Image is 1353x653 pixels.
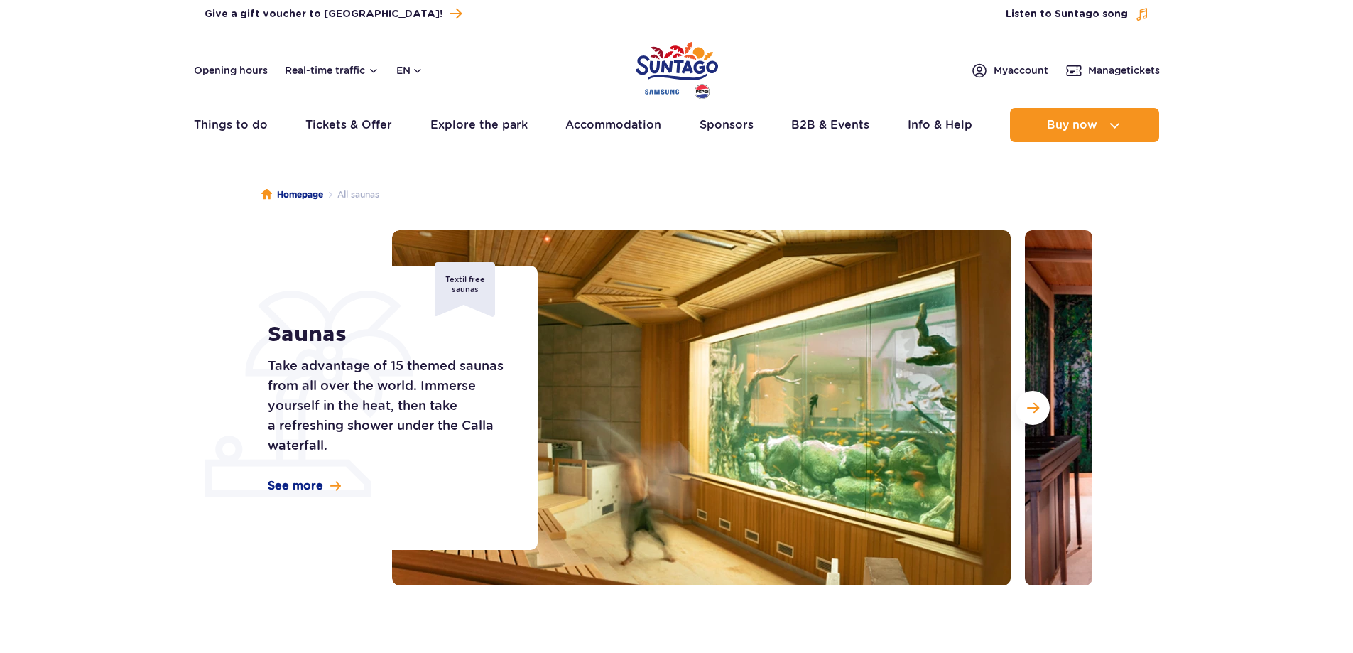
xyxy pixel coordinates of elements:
a: Tickets & Offer [305,108,392,142]
h1: Saunas [268,322,506,347]
button: Real-time traffic [285,65,379,76]
div: Textil free saunas [435,262,495,317]
button: en [396,63,423,77]
span: See more [268,478,323,494]
a: Explore the park [430,108,528,142]
button: Next slide [1016,391,1050,425]
a: Park of Poland [636,36,718,101]
p: Take advantage of 15 themed saunas from all over the world. Immerse yourself in the heat, then ta... [268,356,506,455]
img: Sauna in the Relax zone with a large aquarium on the wall, cozy interior and wooden benches [392,230,1011,585]
a: See more [268,478,341,494]
a: Opening hours [194,63,268,77]
button: Buy now [1010,108,1159,142]
a: Things to do [194,108,268,142]
a: Info & Help [908,108,972,142]
span: Manage tickets [1088,63,1160,77]
a: Accommodation [565,108,661,142]
span: Listen to Suntago song [1006,7,1128,21]
span: Give a gift voucher to [GEOGRAPHIC_DATA]! [205,7,442,21]
span: Buy now [1047,119,1097,131]
a: Give a gift voucher to [GEOGRAPHIC_DATA]! [205,4,462,23]
a: Sponsors [700,108,754,142]
a: Homepage [261,188,323,202]
a: B2B & Events [791,108,869,142]
li: All saunas [323,188,379,202]
span: My account [994,63,1048,77]
button: Listen to Suntago song [1006,7,1149,21]
a: Myaccount [971,62,1048,79]
a: Managetickets [1065,62,1160,79]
